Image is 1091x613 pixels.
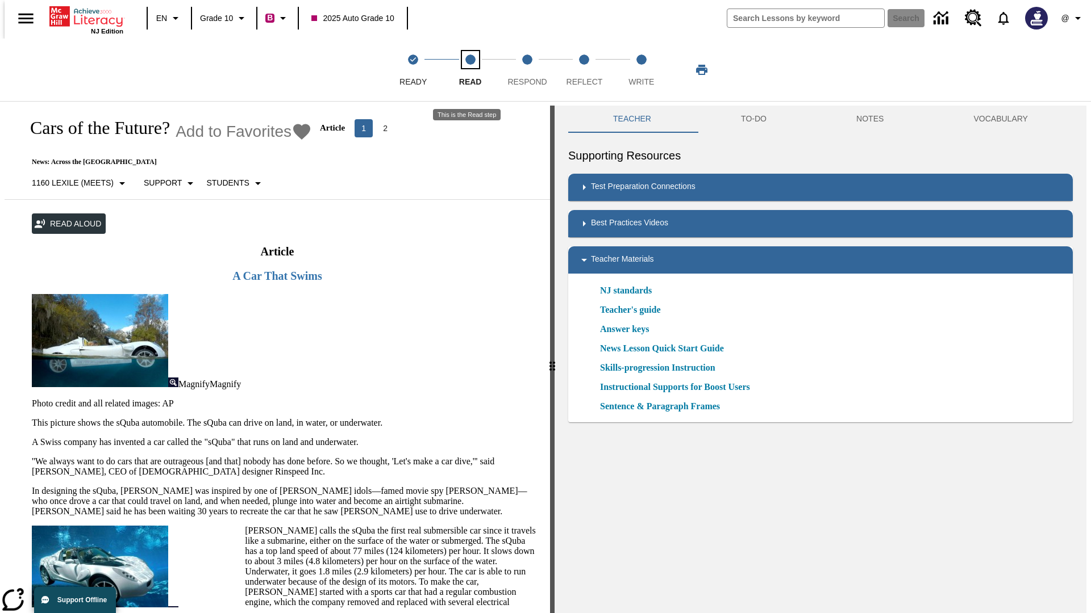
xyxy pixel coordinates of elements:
[355,119,373,137] button: page 1
[202,173,269,194] button: Select Student
[32,437,536,447] p: A Swiss company has invented a car called the "sQuba" that runs on land and underwater.
[18,158,396,166] p: News: Across the [GEOGRAPHIC_DATA]
[18,117,170,138] h1: Cars of the Future?
[989,3,1018,33] a: Notifications
[600,303,661,317] a: Teacher's guide, Will open in new browser window or tab
[32,177,114,189] p: 1160 Lexile (Meets)
[1018,3,1055,33] button: Select a new avatar
[628,77,654,86] span: Write
[176,123,292,141] span: Add to Favorites
[200,12,233,24] span: Grade 10
[696,106,811,133] button: TO-DO
[1055,8,1091,28] button: Profile/Settings
[32,486,536,517] p: In designing the sQuba, [PERSON_NAME] was inspired by one of [PERSON_NAME] idols—famed movie spy ...
[494,39,560,101] button: Respond step 3 of 5
[568,106,696,133] button: Teacher
[568,146,1073,165] h6: Supporting Resources
[5,106,550,607] div: reading
[568,174,1073,201] div: Test Preparation Connections
[958,3,989,33] a: Resource Center, Will open in new tab
[437,39,503,101] button: Read step 2 of 5
[144,177,182,189] p: Support
[30,245,525,258] h2: Article
[399,77,427,86] span: Ready
[591,217,668,230] p: Best Practices Videos
[261,8,294,28] button: Boost Class color is violet red. Change class color
[151,8,188,28] button: Language: EN, Select a language
[320,123,345,133] p: Article
[555,106,1086,613] div: activity
[32,398,536,409] p: Photo credit and all related images: AP
[311,12,394,24] span: 2025 Auto Grade 10
[32,213,106,234] button: Read Aloud
[928,106,1073,133] button: VOCABULARY
[684,60,720,80] button: Print
[568,246,1073,274] div: Teacher Materials
[57,596,107,604] span: Support Offline
[567,77,603,86] span: Reflect
[568,210,1073,237] div: Best Practices Videos
[267,11,273,25] span: B
[609,39,674,101] button: Write step 5 of 5
[178,379,210,389] span: Magnify
[568,106,1073,133] div: Instructional Panel Tabs
[156,12,167,24] span: EN
[91,28,123,35] span: NJ Edition
[591,180,696,194] p: Test Preparation Connections
[195,8,253,28] button: Grade: Grade 10, Select a grade
[27,173,134,194] button: Select Lexile, 1160 Lexile (Meets)
[600,284,659,297] a: NJ standards
[168,377,178,387] img: Magnify
[206,177,249,189] p: Students
[600,400,720,413] a: Sentence & Paragraph Frames, Will open in new browser window or tab
[927,3,958,34] a: Data Center
[1061,12,1069,24] span: @
[32,418,536,428] p: This picture shows the sQuba automobile. The sQuba can drive on land, in water, or underwater.
[376,119,394,137] button: Go to page 2
[9,2,43,35] button: Open side menu
[600,322,649,336] a: Answer keys, Will open in new browser window or tab
[34,587,116,613] button: Support Offline
[600,380,750,394] a: Instructional Supports for Boost Users, Will open in new browser window or tab
[380,39,446,101] button: Ready(Step completed) step 1 of 5
[1025,7,1048,30] img: Avatar
[139,173,202,194] button: Scaffolds, Support
[32,294,168,387] img: High-tech automobile treading water.
[32,456,536,477] p: ''We always want to do cars that are outrageous [and that] nobody has done before. So we thought,...
[210,379,241,389] span: Magnify
[353,119,396,137] nav: Articles pagination
[550,106,555,613] div: Press Enter or Spacebar and then press right and left arrow keys to move the slider
[507,77,547,86] span: Respond
[176,121,312,141] button: Add to Favorites - Cars of the Future?
[811,106,928,133] button: NOTES
[433,109,501,120] div: This is the Read step
[551,39,617,101] button: Reflect step 4 of 5
[49,4,123,35] div: Home
[727,9,884,27] input: search field
[600,361,715,375] a: Skills-progression Instruction, Will open in new browser window or tab
[459,77,482,86] span: Read
[600,342,724,355] a: News Lesson Quick Start Guide, Will open in new browser window or tab
[30,270,525,283] h3: A Car That Swims
[591,253,654,267] p: Teacher Materials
